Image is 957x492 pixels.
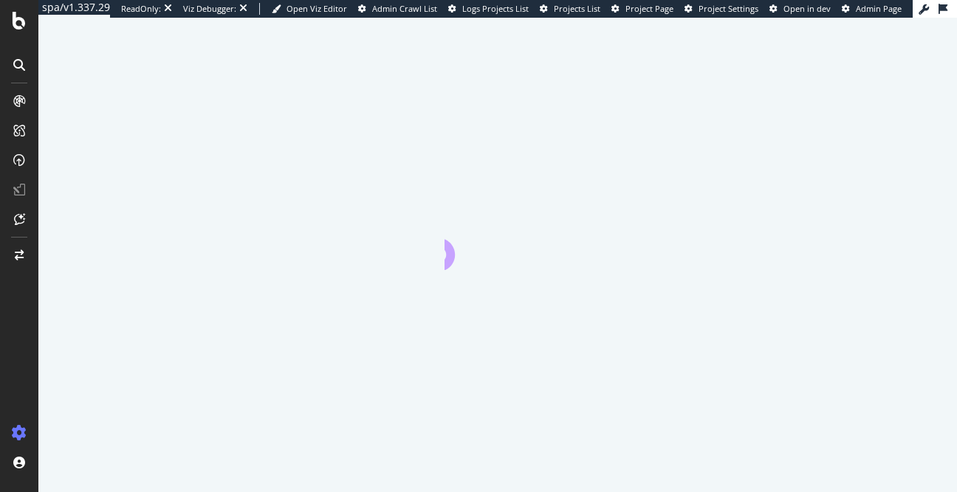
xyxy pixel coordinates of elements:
[287,3,347,14] span: Open Viz Editor
[372,3,437,14] span: Admin Crawl List
[121,3,161,15] div: ReadOnly:
[272,3,347,15] a: Open Viz Editor
[625,3,673,14] span: Project Page
[769,3,831,15] a: Open in dev
[856,3,902,14] span: Admin Page
[448,3,529,15] a: Logs Projects List
[783,3,831,14] span: Open in dev
[611,3,673,15] a: Project Page
[445,217,551,270] div: animation
[540,3,600,15] a: Projects List
[685,3,758,15] a: Project Settings
[358,3,437,15] a: Admin Crawl List
[699,3,758,14] span: Project Settings
[842,3,902,15] a: Admin Page
[462,3,529,14] span: Logs Projects List
[554,3,600,14] span: Projects List
[183,3,236,15] div: Viz Debugger:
